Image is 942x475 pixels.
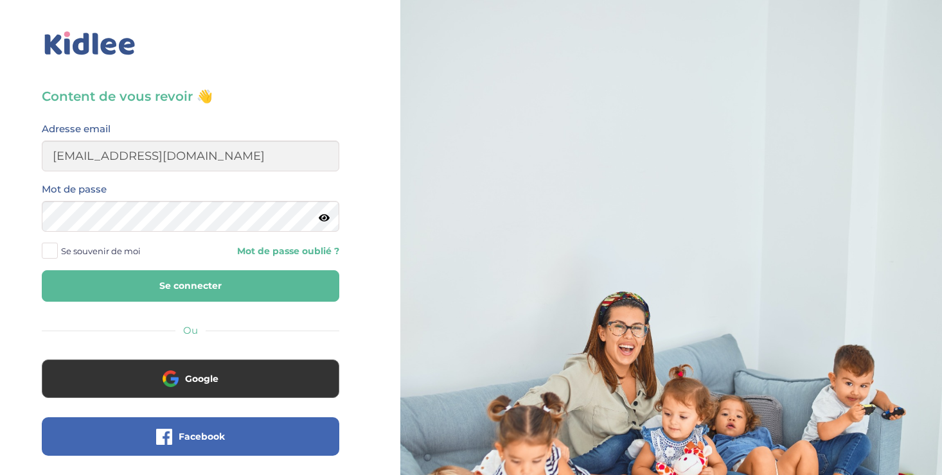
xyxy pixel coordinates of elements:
img: google.png [163,370,179,386]
span: Facebook [179,430,225,443]
span: Ou [183,324,198,336]
label: Mot de passe [42,181,107,198]
button: Google [42,359,339,398]
input: Email [42,141,339,171]
button: Facebook [42,417,339,456]
h3: Content de vous revoir 👋 [42,87,339,105]
a: Facebook [42,439,339,451]
img: logo_kidlee_bleu [42,29,138,58]
a: Google [42,381,339,393]
img: facebook.png [156,429,172,445]
span: Google [185,372,218,385]
button: Se connecter [42,270,339,302]
label: Adresse email [42,121,111,137]
span: Se souvenir de moi [61,243,141,259]
a: Mot de passe oublié ? [200,245,340,257]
